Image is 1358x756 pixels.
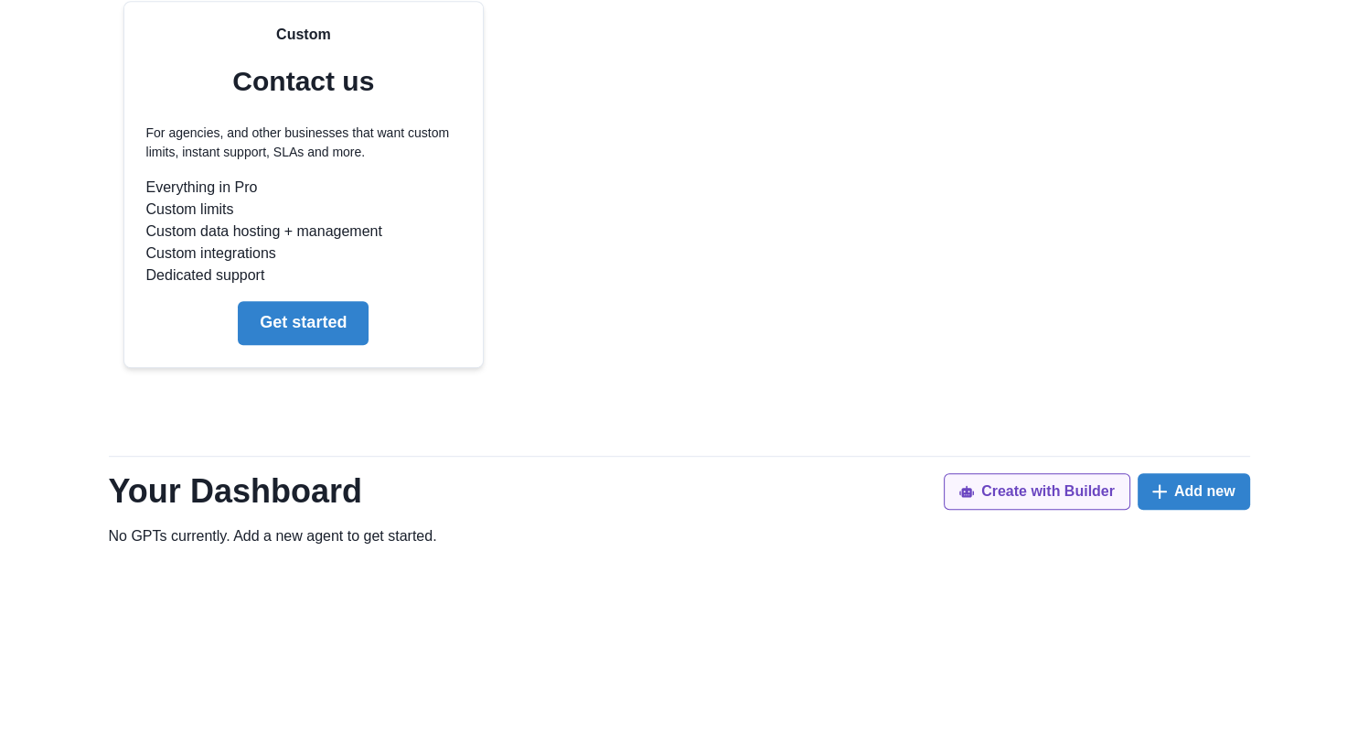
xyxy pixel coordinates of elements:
p: For agencies, and other businesses that want custom limits, instant support, SLAs and more. [146,124,462,162]
p: Custom [276,24,331,46]
p: Everything in Pro [146,177,462,199]
p: No GPTs currently. Add a new agent to get started . [109,525,1250,547]
p: Contact us [232,60,374,102]
p: Dedicated support [146,265,462,286]
h1: Your Dashboard [109,471,362,511]
button: Create with Builder [944,473,1130,510]
p: Custom limits [146,199,462,221]
button: Add new [1138,473,1250,510]
p: Custom integrations [146,243,462,265]
button: Get started [238,301,369,345]
p: Custom data hosting + management [146,221,462,243]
